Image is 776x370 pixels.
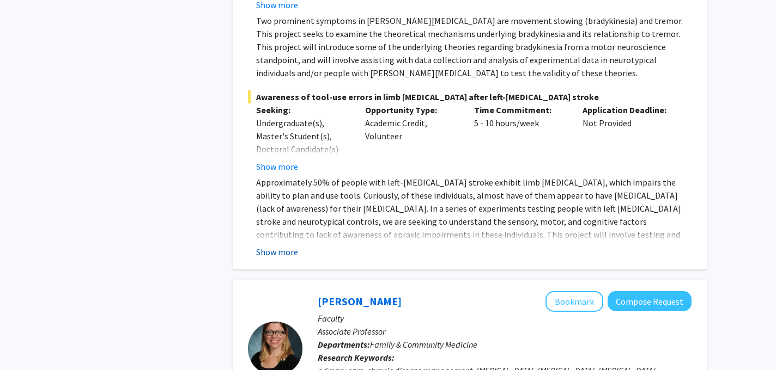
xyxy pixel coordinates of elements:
div: 5 - 10 hours/week [466,103,575,173]
a: [PERSON_NAME] [318,294,402,308]
p: Opportunity Type: [365,103,458,116]
div: Academic Credit, Volunteer [357,103,466,173]
p: Seeking: [256,103,349,116]
iframe: Chat [8,321,46,362]
p: Application Deadline: [583,103,675,116]
p: Faculty [318,312,692,325]
p: Two prominent symptoms in [PERSON_NAME][MEDICAL_DATA] are movement slowing (bradykinesia) and tre... [256,14,692,79]
span: Family & Community Medicine [370,339,477,350]
p: Time Commitment: [474,103,567,116]
span: Awareness of tool-use errors in limb [MEDICAL_DATA] after left-[MEDICAL_DATA] stroke [248,90,692,103]
b: Research Keywords: [318,352,395,363]
button: Show more [256,245,298,258]
p: Associate Professor [318,325,692,338]
b: Departments: [318,339,370,350]
p: Approximately 50% of people with left-[MEDICAL_DATA] stroke exhibit limb [MEDICAL_DATA], which im... [256,176,692,254]
div: Not Provided [574,103,683,173]
button: Show more [256,160,298,173]
button: Add Amy Cunningham to Bookmarks [545,291,603,312]
button: Compose Request to Amy Cunningham [608,291,692,311]
div: Undergraduate(s), Master's Student(s), Doctoral Candidate(s) (PhD, MD, DMD, PharmD, etc.), Medica... [256,116,349,208]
